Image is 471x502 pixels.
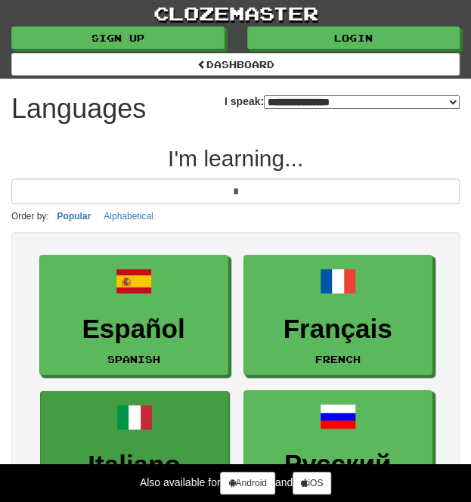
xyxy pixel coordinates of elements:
h3: Italiano [48,451,221,480]
small: French [315,354,361,364]
h3: Français [252,315,424,344]
a: Android [220,472,274,494]
select: I speak: [264,95,460,109]
small: Spanish [107,354,160,364]
h2: I'm learning... [11,146,460,171]
a: Sign up [11,26,225,49]
button: Alphabetical [99,208,157,225]
h1: Languages [11,94,146,124]
button: Popular [53,208,96,225]
h3: Español [48,315,220,344]
a: dashboard [11,53,460,76]
label: I speak: [225,94,460,109]
a: EspañolSpanish [39,255,228,375]
small: Order by: [11,211,49,222]
a: iOS [293,472,331,494]
a: Login [247,26,460,49]
a: FrançaisFrench [243,255,432,375]
h3: Русский [252,450,424,479]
